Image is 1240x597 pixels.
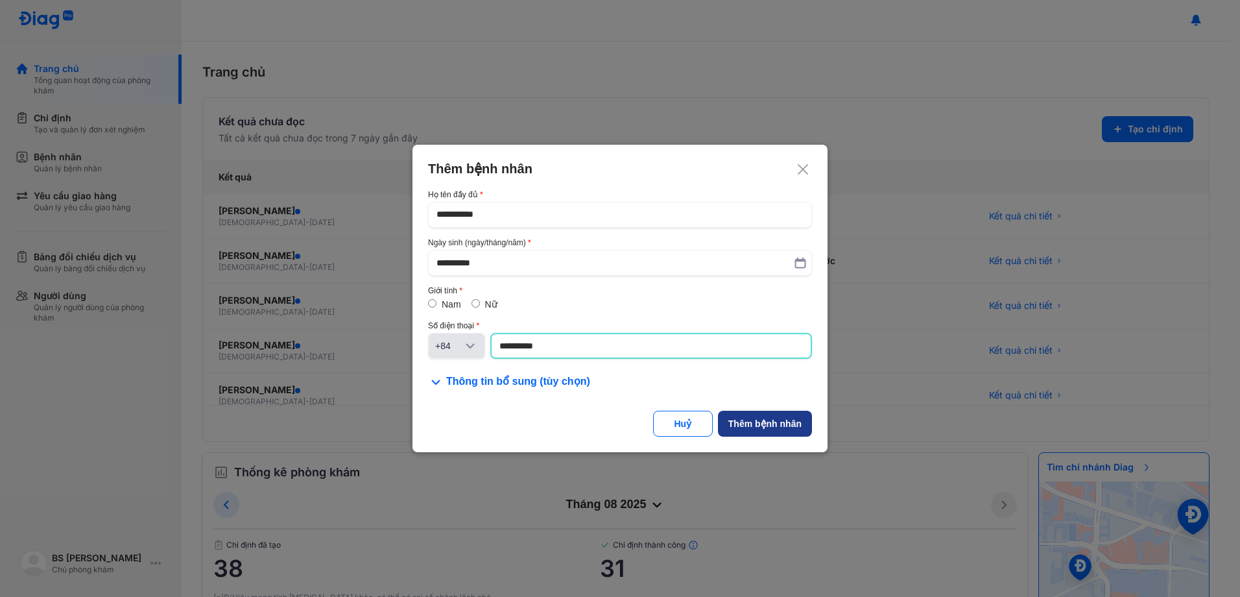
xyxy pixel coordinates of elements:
div: Giới tính [428,286,812,295]
div: +84 [435,339,462,352]
div: Số điện thoại [428,321,812,330]
label: Nam [442,299,461,310]
div: Ngày sinh (ngày/tháng/năm) [428,238,812,247]
label: Nữ [485,299,497,310]
div: Họ tên đầy đủ [428,190,812,199]
span: Thông tin bổ sung (tùy chọn) [446,374,590,390]
div: Thêm bệnh nhân [728,417,802,430]
div: Thêm bệnh nhân [428,160,812,177]
button: Thêm bệnh nhân [718,411,812,437]
button: Huỷ [653,411,713,437]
